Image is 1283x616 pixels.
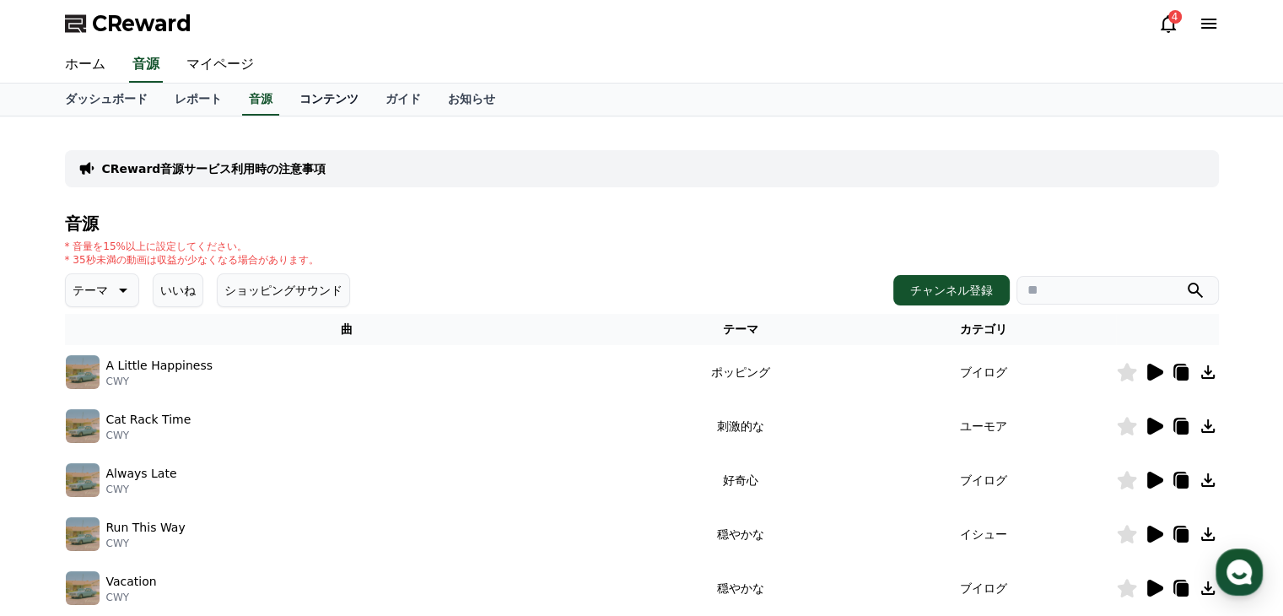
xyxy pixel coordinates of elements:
div: 4 [1168,10,1182,24]
td: イシュー [851,507,1116,561]
td: ユーモア [851,399,1116,453]
a: 音源 [129,47,163,83]
th: 曲 [65,314,630,345]
a: マイページ [173,47,267,83]
a: CReward [65,10,191,37]
td: ブイログ [851,345,1116,399]
a: ダッシュボード [51,84,161,116]
td: 刺激的な [629,399,851,453]
img: music [66,463,100,497]
a: レポート [161,84,235,116]
span: Home [43,501,73,515]
th: カテゴリ [851,314,1116,345]
p: テーマ [73,278,108,302]
button: ショッピングサウンド [217,273,350,307]
td: ポッピング [629,345,851,399]
p: CWY [106,537,186,550]
span: Messages [140,502,190,516]
button: いいね [153,273,203,307]
span: Settings [250,501,291,515]
img: music [66,355,100,389]
p: Always Late [106,465,177,483]
a: Settings [218,476,324,518]
a: Home [5,476,111,518]
p: CWY [106,483,177,496]
p: * 音量を15%以上に設定してください。 [65,240,319,253]
p: * 35秒未満の動画は収益が少なくなる場合があります。 [65,253,319,267]
p: CWY [106,591,157,604]
p: Vacation [106,573,157,591]
button: チャンネル登録 [893,275,1010,305]
td: 好奇心 [629,453,851,507]
p: CWY [106,429,191,442]
td: ブイログ [851,453,1116,507]
a: お知らせ [434,84,509,116]
p: Cat Rack Time [106,411,191,429]
span: CReward [92,10,191,37]
a: 4 [1158,14,1178,34]
p: CWY [106,375,213,388]
img: music [66,409,100,443]
img: music [66,571,100,605]
a: Messages [111,476,218,518]
p: Run This Way [106,519,186,537]
td: 穏やかな [629,507,851,561]
td: 穏やかな [629,561,851,615]
h4: 音源 [65,214,1219,233]
a: コンテンツ [286,84,372,116]
p: A Little Happiness [106,357,213,375]
a: CReward音源サービス利用時の注意事項 [102,160,326,177]
td: ブイログ [851,561,1116,615]
a: ガイド [372,84,434,116]
th: テーマ [629,314,851,345]
a: ホーム [51,47,119,83]
a: 音源 [242,84,279,116]
button: テーマ [65,273,139,307]
img: music [66,517,100,551]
